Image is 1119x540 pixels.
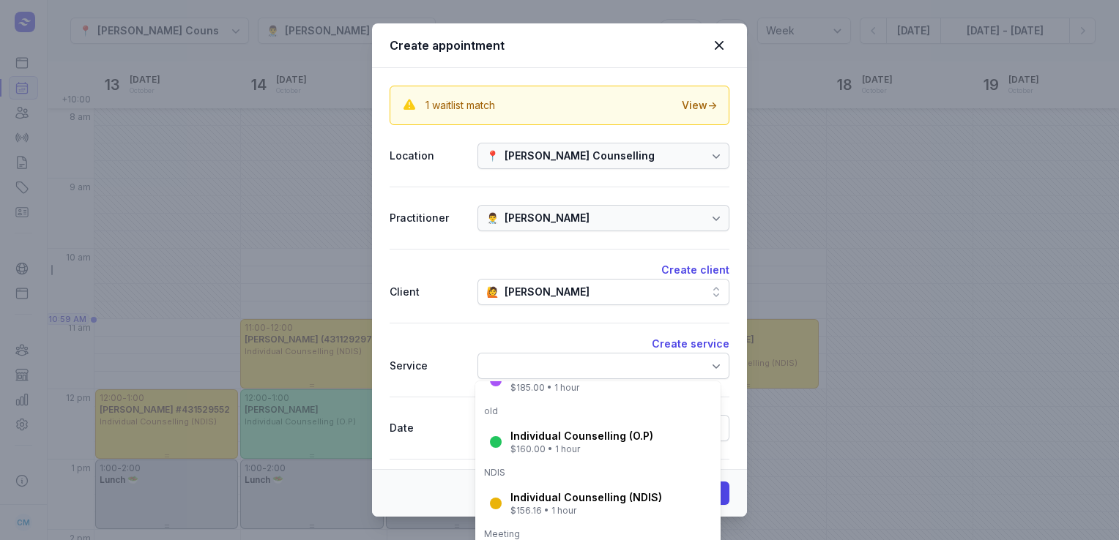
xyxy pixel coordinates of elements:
[486,147,499,165] div: 📍
[390,147,466,165] div: Location
[510,382,709,394] div: $185.00 • 1 hour
[390,283,466,301] div: Client
[682,98,717,113] div: View
[484,405,712,417] div: old
[390,37,709,54] div: Create appointment
[390,357,466,375] div: Service
[510,429,653,443] div: Individual Counselling (O.P)
[390,209,466,227] div: Practitioner
[510,443,653,455] div: $160.00 • 1 hour
[505,209,590,227] div: [PERSON_NAME]
[486,209,499,227] div: 👨‍⚕️
[505,147,655,165] div: [PERSON_NAME] Counselling
[484,528,712,540] div: Meeting
[707,99,717,111] span: →
[510,505,662,517] div: $156.16 • 1 hour
[484,467,712,479] div: NDIS
[510,490,662,505] div: Individual Counselling (NDIS)
[652,335,729,353] button: Create service
[661,261,729,279] button: Create client
[425,98,495,113] div: 1 waitlist match
[390,419,466,437] div: Date
[486,283,499,301] div: 🙋️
